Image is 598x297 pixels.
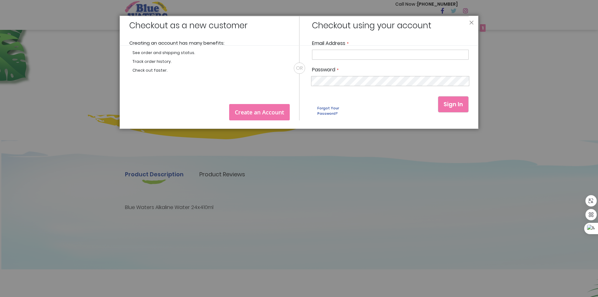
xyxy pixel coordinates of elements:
span: Password [312,66,335,73]
span: Create an Account [235,108,284,116]
li: Track order history. [132,59,290,64]
button: Sign In [438,96,469,113]
a: Forgot Your Password? [312,101,354,120]
li: Check out faster. [132,68,290,73]
span: Sign In [444,100,463,108]
li: See order and shipping status. [132,50,290,56]
a: Create an Account [229,104,290,120]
